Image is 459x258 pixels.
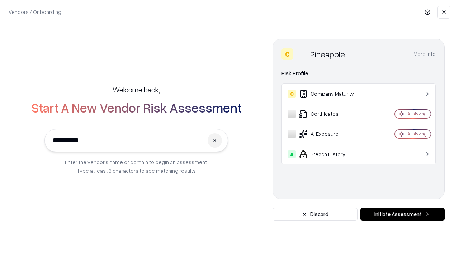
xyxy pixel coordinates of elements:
[413,48,436,61] button: More info
[31,100,242,115] h2: Start A New Vendor Risk Assessment
[288,110,373,118] div: Certificates
[65,158,208,175] p: Enter the vendor’s name or domain to begin an assessment. Type at least 3 characters to see match...
[281,69,436,78] div: Risk Profile
[273,208,358,221] button: Discard
[407,111,427,117] div: Analyzing
[9,8,61,16] p: Vendors / Onboarding
[113,85,160,95] h5: Welcome back,
[407,131,427,137] div: Analyzing
[281,48,293,60] div: C
[288,90,296,98] div: C
[288,90,373,98] div: Company Maturity
[296,48,307,60] img: Pineapple
[288,130,373,138] div: AI Exposure
[288,150,373,158] div: Breach History
[288,150,296,158] div: A
[360,208,445,221] button: Initiate Assessment
[310,48,345,60] div: Pineapple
